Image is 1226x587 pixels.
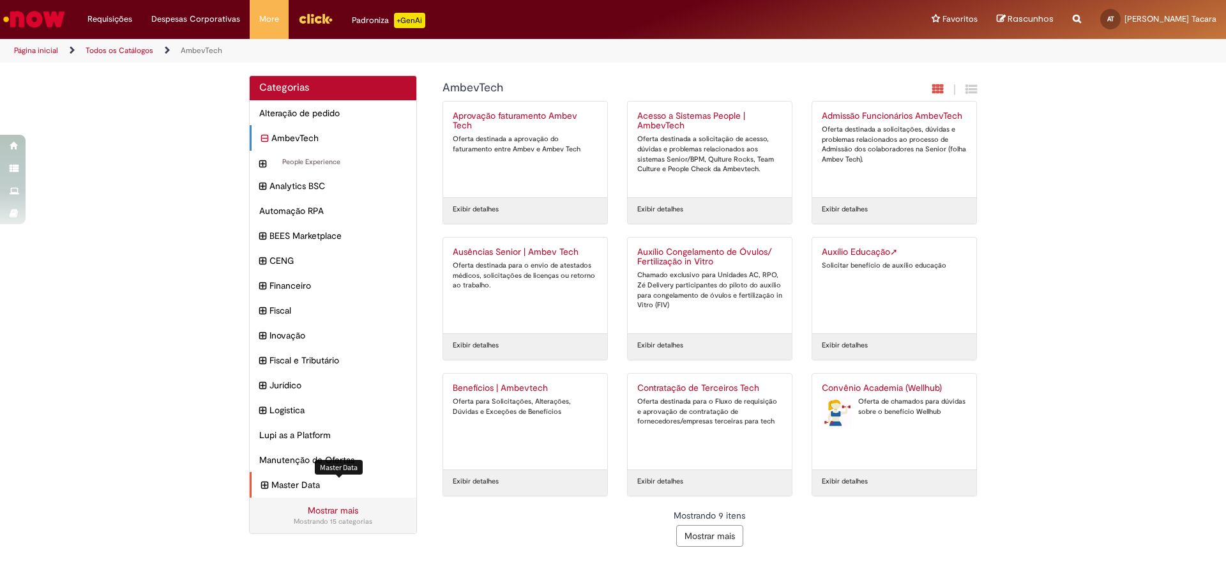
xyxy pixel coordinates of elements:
[822,111,967,121] h2: Admissão Funcionários AmbevTech
[637,383,782,393] h2: Contratação de Terceiros Tech
[250,125,416,151] div: recolher categoria AmbevTech AmbevTech
[86,45,153,56] a: Todos os Catálogos
[259,304,266,318] i: expandir categoria Fiscal
[932,83,944,95] i: Exibição em cartão
[822,476,868,487] a: Exibir detalhes
[261,132,268,146] i: recolher categoria AmbevTech
[953,82,956,97] span: |
[181,45,222,56] a: AmbevTech
[453,261,598,291] div: Oferta destinada para o envio de atestados médicos, solicitações de licenças ou retorno ao trabalho.
[443,238,607,333] a: Ausências Senior | Ambev Tech Oferta destinada para o envio de atestados médicos, solicitações de...
[259,204,407,217] span: Automação RPA
[822,247,967,257] h2: Auxílio Educação
[259,82,407,94] h2: Categorias
[250,223,416,248] div: expandir categoria BEES Marketplace BEES Marketplace
[250,151,416,174] div: expandir categoria People Experience People Experience
[250,298,416,323] div: expandir categoria Fiscal Fiscal
[443,82,839,95] h1: {"description":null,"title":"AmbevTech"} Categoria
[259,229,266,243] i: expandir categoria BEES Marketplace
[1,6,67,32] img: ServiceNow
[637,111,782,132] h2: Acesso a Sistemas People | AmbevTech
[352,13,425,28] div: Padroniza
[269,379,407,392] span: Jurídico
[269,304,407,317] span: Fiscal
[269,354,407,367] span: Fiscal e Tributário
[269,229,407,242] span: BEES Marketplace
[10,39,808,63] ul: Trilhas de página
[259,517,407,527] div: Mostrando 15 categorias
[942,13,978,26] span: Favoritos
[822,125,967,165] div: Oferta destinada a solicitações, dúvidas e problemas relacionados ao processo de Admissão dos col...
[453,383,598,393] h2: Benefícios | Ambevtech
[269,179,407,192] span: Analytics BSC
[812,238,976,333] a: Auxílio EducaçãoLink Externo Solicitar benefício de auxílio educação
[250,273,416,298] div: expandir categoria Financeiro Financeiro
[298,9,333,28] img: click_logo_yellow_360x200.png
[261,478,268,492] i: expandir categoria Master Data
[250,422,416,448] div: Lupi as a Platform
[250,173,416,199] div: expandir categoria Analytics BSC Analytics BSC
[997,13,1054,26] a: Rascunhos
[453,476,499,487] a: Exibir detalhes
[822,397,852,429] img: Convênio Academia (Wellhub)
[822,340,868,351] a: Exibir detalhes
[965,83,977,95] i: Exibição de grade
[637,204,683,215] a: Exibir detalhes
[259,13,279,26] span: More
[822,397,967,416] div: Oferta de chamados para dúvidas sobre o benefício Wellhub
[250,397,416,423] div: expandir categoria Logistica Logistica
[259,107,407,119] span: Alteração de pedido
[443,102,607,197] a: Aprovação faturamento Ambev Tech Oferta destinada a aprovação do faturamento entre Ambev e Ambev ...
[269,404,407,416] span: Logistica
[259,404,266,418] i: expandir categoria Logistica
[308,505,358,516] a: Mostrar mais
[271,132,407,144] span: AmbevTech
[259,157,266,171] i: expandir categoria People Experience
[259,354,266,368] i: expandir categoria Fiscal e Tributário
[250,323,416,348] div: expandir categoria Inovação Inovação
[443,509,978,522] div: Mostrando 9 itens
[14,45,58,56] a: Página inicial
[812,102,976,197] a: Admissão Funcionários AmbevTech Oferta destinada a solicitações, dúvidas e problemas relacionados...
[269,157,407,167] span: People Experience
[453,247,598,257] h2: Ausências Senior | Ambev Tech
[676,525,743,547] button: Mostrar mais
[259,179,266,194] i: expandir categoria Analytics BSC
[250,100,416,498] ul: Categorias
[269,254,407,267] span: CENG
[259,379,266,393] i: expandir categoria Jurídico
[250,347,416,373] div: expandir categoria Fiscal e Tributário Fiscal e Tributário
[637,397,782,427] div: Oferta destinada para o Fluxo de requisição e aprovação de contratação de fornecedores/empresas t...
[453,134,598,154] div: Oferta destinada a aprovação do faturamento entre Ambev e Ambev Tech
[269,329,407,342] span: Inovação
[259,454,407,466] span: Manutenção de Ofertas
[250,151,416,174] ul: AmbevTech subcategorias
[637,476,683,487] a: Exibir detalhes
[453,204,499,215] a: Exibir detalhes
[1008,13,1054,25] span: Rascunhos
[250,472,416,498] div: expandir categoria Master Data Master Data
[822,204,868,215] a: Exibir detalhes
[151,13,240,26] span: Despesas Corporativas
[315,460,363,475] div: Master Data
[250,198,416,224] div: Automação RPA
[271,478,407,491] span: Master Data
[453,340,499,351] a: Exibir detalhes
[822,383,967,393] h2: Convênio Academia (Wellhub)
[259,279,266,293] i: expandir categoria Financeiro
[250,372,416,398] div: expandir categoria Jurídico Jurídico
[812,374,976,469] a: Convênio Academia (Wellhub) Convênio Academia (Wellhub) Oferta de chamados para dúvidas sobre o b...
[259,429,407,441] span: Lupi as a Platform
[822,261,967,271] div: Solicitar benefício de auxílio educação
[1124,13,1216,24] span: [PERSON_NAME] Tacara
[628,374,792,469] a: Contratação de Terceiros Tech Oferta destinada para o Fluxo de requisição e aprovação de contrata...
[250,447,416,473] div: Manutenção de Ofertas
[443,374,607,469] a: Benefícios | Ambevtech Oferta para Solicitações, Alterações, Dúvidas e Exceções de Benefícios
[1107,15,1114,23] span: AT
[628,102,792,197] a: Acesso a Sistemas People | AmbevTech Oferta destinada a solicitação de acesso, dúvidas e problema...
[259,254,266,268] i: expandir categoria CENG
[628,238,792,333] a: Auxílio Congelamento de Óvulos/ Fertilização in Vitro Chamado exclusivo para Unidades AC, RPO, Zé...
[453,111,598,132] h2: Aprovação faturamento Ambev Tech
[269,279,407,292] span: Financeiro
[250,100,416,126] div: Alteração de pedido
